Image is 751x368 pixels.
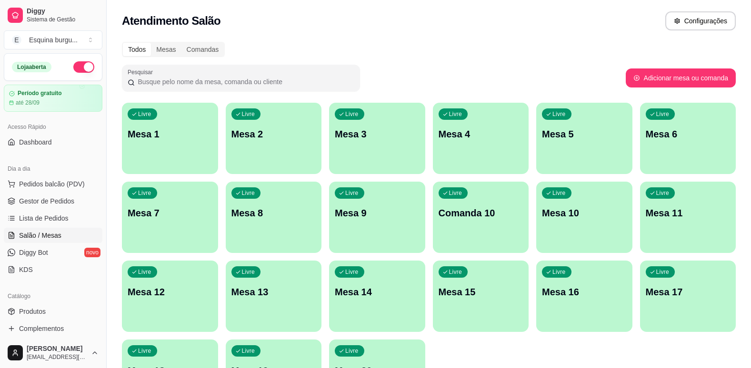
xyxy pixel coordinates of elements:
[536,103,632,174] button: LivreMesa 5
[19,248,48,257] span: Diggy Bot
[4,119,102,135] div: Acesso Rápido
[433,261,529,332] button: LivreMesa 15
[138,110,151,118] p: Livre
[4,262,102,277] a: KDS
[4,194,102,209] a: Gestor de Pedidos
[329,261,425,332] button: LivreMesa 14
[122,103,218,174] button: LivreMesa 1
[231,206,316,220] p: Mesa 8
[12,35,21,45] span: E
[4,161,102,176] div: Dia a dia
[665,11,736,30] button: Configurações
[4,211,102,226] a: Lista de Pedidos
[19,213,69,223] span: Lista de Pedidos
[4,341,102,364] button: [PERSON_NAME][EMAIL_ADDRESS][DOMAIN_NAME]
[640,103,736,174] button: LivreMesa 6
[138,347,151,355] p: Livre
[335,285,420,299] p: Mesa 14
[626,68,736,87] button: Adicionar mesa ou comanda
[640,261,736,332] button: LivreMesa 17
[128,285,212,299] p: Mesa 12
[4,289,102,304] div: Catálogo
[4,304,102,319] a: Produtos
[128,127,212,141] p: Mesa 1
[138,189,151,197] p: Livre
[345,347,359,355] p: Livre
[646,127,731,141] p: Mesa 6
[552,189,566,197] p: Livre
[542,285,627,299] p: Mesa 16
[226,182,322,253] button: LivreMesa 8
[329,103,425,174] button: LivreMesa 3
[4,176,102,192] button: Pedidos balcão (PDV)
[27,353,87,361] span: [EMAIL_ADDRESS][DOMAIN_NAME]
[345,189,359,197] p: Livre
[19,307,46,316] span: Produtos
[231,285,316,299] p: Mesa 13
[439,285,523,299] p: Mesa 15
[19,196,74,206] span: Gestor de Pedidos
[4,135,102,150] a: Dashboard
[439,206,523,220] p: Comanda 10
[226,103,322,174] button: LivreMesa 2
[449,268,462,276] p: Livre
[138,268,151,276] p: Livre
[4,321,102,336] a: Complementos
[242,347,255,355] p: Livre
[439,127,523,141] p: Mesa 4
[128,206,212,220] p: Mesa 7
[656,268,670,276] p: Livre
[27,7,99,16] span: Diggy
[181,43,224,56] div: Comandas
[345,268,359,276] p: Livre
[449,189,462,197] p: Livre
[18,90,62,97] article: Período gratuito
[433,182,529,253] button: LivreComanda 10
[345,110,359,118] p: Livre
[640,182,736,253] button: LivreMesa 11
[19,324,64,333] span: Complementos
[4,4,102,27] a: DiggySistema de Gestão
[122,13,220,29] h2: Atendimento Salão
[29,35,78,45] div: Esquina burgu ...
[151,43,181,56] div: Mesas
[542,127,627,141] p: Mesa 5
[12,62,51,72] div: Loja aberta
[542,206,627,220] p: Mesa 10
[433,103,529,174] button: LivreMesa 4
[4,30,102,49] button: Select a team
[646,285,731,299] p: Mesa 17
[73,61,94,73] button: Alterar Status
[536,261,632,332] button: LivreMesa 16
[19,265,33,274] span: KDS
[226,261,322,332] button: LivreMesa 13
[552,268,566,276] p: Livre
[242,268,255,276] p: Livre
[122,261,218,332] button: LivreMesa 12
[4,228,102,243] a: Salão / Mesas
[135,77,354,87] input: Pesquisar
[335,206,420,220] p: Mesa 9
[656,189,670,197] p: Livre
[231,127,316,141] p: Mesa 2
[123,43,151,56] div: Todos
[536,182,632,253] button: LivreMesa 10
[128,68,156,76] label: Pesquisar
[4,85,102,112] a: Período gratuitoaté 28/09
[646,206,731,220] p: Mesa 11
[242,110,255,118] p: Livre
[656,110,670,118] p: Livre
[552,110,566,118] p: Livre
[19,179,85,189] span: Pedidos balcão (PDV)
[16,99,40,107] article: até 28/09
[335,127,420,141] p: Mesa 3
[27,16,99,23] span: Sistema de Gestão
[4,245,102,260] a: Diggy Botnovo
[19,137,52,147] span: Dashboard
[242,189,255,197] p: Livre
[19,231,61,240] span: Salão / Mesas
[329,182,425,253] button: LivreMesa 9
[27,345,87,353] span: [PERSON_NAME]
[122,182,218,253] button: LivreMesa 7
[449,110,462,118] p: Livre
